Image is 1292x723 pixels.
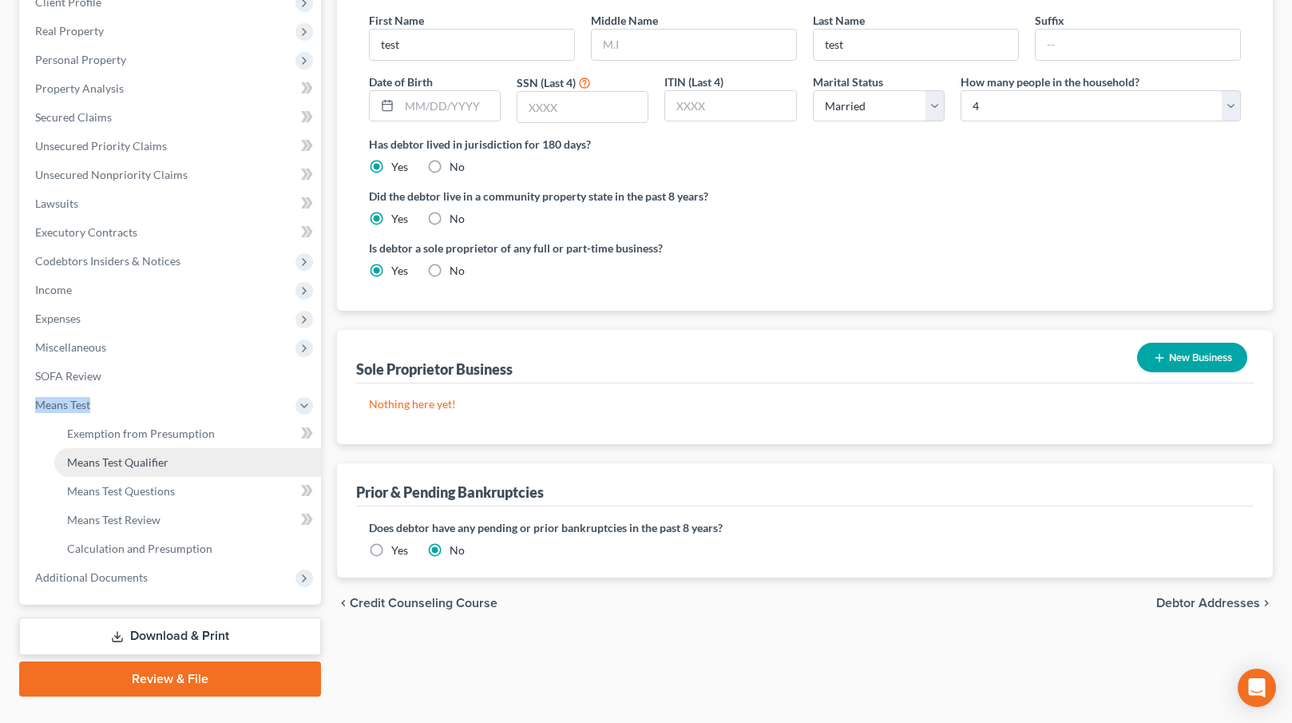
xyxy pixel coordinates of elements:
span: Calculation and Presumption [67,542,212,555]
label: First Name [369,12,424,29]
span: Lawsuits [35,197,78,210]
div: Prior & Pending Bankruptcies [356,483,544,502]
label: Has debtor lived in jurisdiction for 180 days? [369,136,1242,153]
a: Review & File [19,661,321,697]
span: Real Property [35,24,104,38]
label: No [450,542,465,558]
label: Did the debtor live in a community property state in the past 8 years? [369,188,1242,205]
label: No [450,211,465,227]
i: chevron_right [1260,597,1273,610]
button: chevron_left Credit Counseling Course [337,597,497,610]
span: Unsecured Priority Claims [35,139,167,153]
label: Middle Name [591,12,658,29]
label: Date of Birth [369,73,433,90]
label: How many people in the household? [961,73,1139,90]
span: Unsecured Nonpriority Claims [35,168,188,181]
label: Yes [391,542,408,558]
span: Exemption from Presumption [67,427,215,440]
a: Executory Contracts [22,218,321,247]
input: -- [1036,30,1240,60]
input: -- [370,30,574,60]
span: Expenses [35,312,81,325]
label: SSN (Last 4) [517,74,576,91]
a: Means Test Qualifier [54,448,321,477]
input: MM/DD/YYYY [399,91,500,121]
a: Property Analysis [22,74,321,103]
a: Secured Claims [22,103,321,132]
span: Additional Documents [35,570,148,584]
i: chevron_left [337,597,350,610]
span: Miscellaneous [35,340,106,354]
span: Means Test [35,398,90,411]
span: Secured Claims [35,110,112,124]
a: Exemption from Presumption [54,419,321,448]
a: Lawsuits [22,189,321,218]
span: Debtor Addresses [1156,597,1260,610]
p: Nothing here yet! [369,396,1242,412]
input: -- [814,30,1018,60]
a: Means Test Questions [54,477,321,506]
span: Income [35,283,72,296]
label: Is debtor a sole proprietor of any full or part-time business? [369,240,797,256]
span: Property Analysis [35,81,124,95]
span: Means Test Qualifier [67,455,168,469]
span: Executory Contracts [35,225,137,239]
input: XXXX [665,91,795,121]
div: Sole Proprietor Business [356,360,513,379]
label: Yes [391,159,408,175]
input: XXXX [517,92,648,122]
span: SOFA Review [35,369,101,383]
button: Debtor Addresses chevron_right [1156,597,1273,610]
label: Marital Status [813,73,883,90]
a: Calculation and Presumption [54,534,321,563]
label: Yes [391,263,408,279]
span: Credit Counseling Course [350,597,497,610]
button: New Business [1137,343,1247,372]
a: Means Test Review [54,506,321,534]
label: Does debtor have any pending or prior bankruptcies in the past 8 years? [369,519,1242,536]
a: Unsecured Priority Claims [22,132,321,161]
a: Download & Print [19,618,321,655]
label: No [450,263,465,279]
div: Open Intercom Messenger [1238,669,1276,707]
span: Personal Property [35,53,126,66]
label: No [450,159,465,175]
label: Yes [391,211,408,227]
label: Last Name [813,12,865,29]
a: SOFA Review [22,362,321,391]
label: Suffix [1035,12,1064,29]
label: ITIN (Last 4) [664,73,723,90]
a: Unsecured Nonpriority Claims [22,161,321,189]
span: Codebtors Insiders & Notices [35,254,180,268]
input: M.I [592,30,796,60]
span: Means Test Questions [67,484,175,498]
span: Means Test Review [67,513,161,526]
